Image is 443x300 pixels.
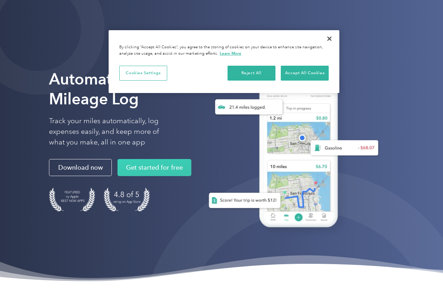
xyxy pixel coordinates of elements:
[322,31,337,47] button: Close
[220,51,241,56] a: More information about your privacy, opens in a new tab
[109,30,339,93] div: Privacy
[104,187,150,211] img: 4.9 out of 5 stars on the app store
[197,61,384,238] img: Everlance, mileage tracker app, expense tracking app
[49,187,95,211] img: Badge for Featured by Apple Best New Apps
[119,44,329,57] div: By clicking “Accept All Cookies”, you agree to the storing of cookies on your device to enhance s...
[49,116,176,148] p: Track your miles automatically, log expenses easily, and keep more of what you make, all in one app
[119,66,167,81] button: Cookies Settings
[109,30,339,93] div: Cookie banner
[281,66,329,81] button: Accept All Cookies
[49,159,112,176] a: Download now
[228,66,275,81] button: Reject All
[49,70,157,108] strong: Automate Your Mileage Log
[117,159,191,176] a: Get started for free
